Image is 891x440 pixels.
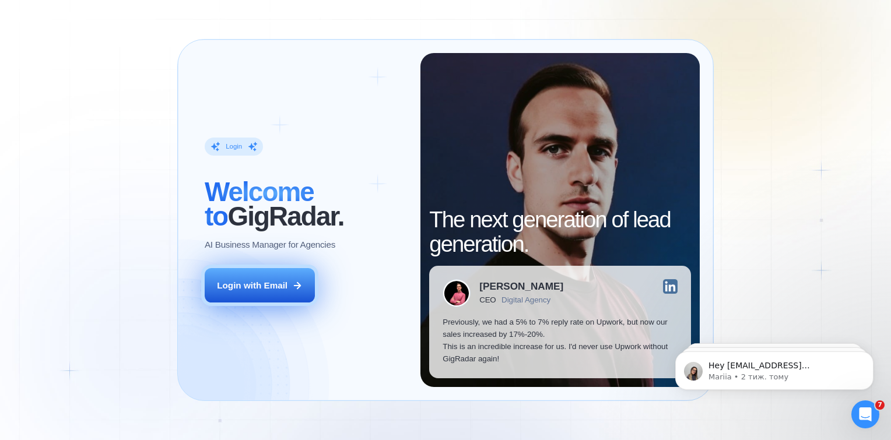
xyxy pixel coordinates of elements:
[217,279,287,291] div: Login with Email
[226,142,242,151] div: Login
[479,281,563,291] div: [PERSON_NAME]
[501,295,550,304] div: Digital Agency
[443,316,678,365] p: Previously, we had a 5% to 7% reply rate on Upwork, but now our sales increased by 17%-20%. This ...
[851,400,879,428] iframe: Intercom live chat
[658,327,891,409] iframe: Intercom notifications повідомлення
[205,268,315,302] button: Login with Email
[429,207,690,256] h2: The next generation of lead generation.
[205,177,314,231] span: Welcome to
[205,180,407,229] h2: ‍ GigRadar.
[875,400,885,410] span: 7
[479,295,496,304] div: CEO
[205,238,335,251] p: AI Business Manager for Agencies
